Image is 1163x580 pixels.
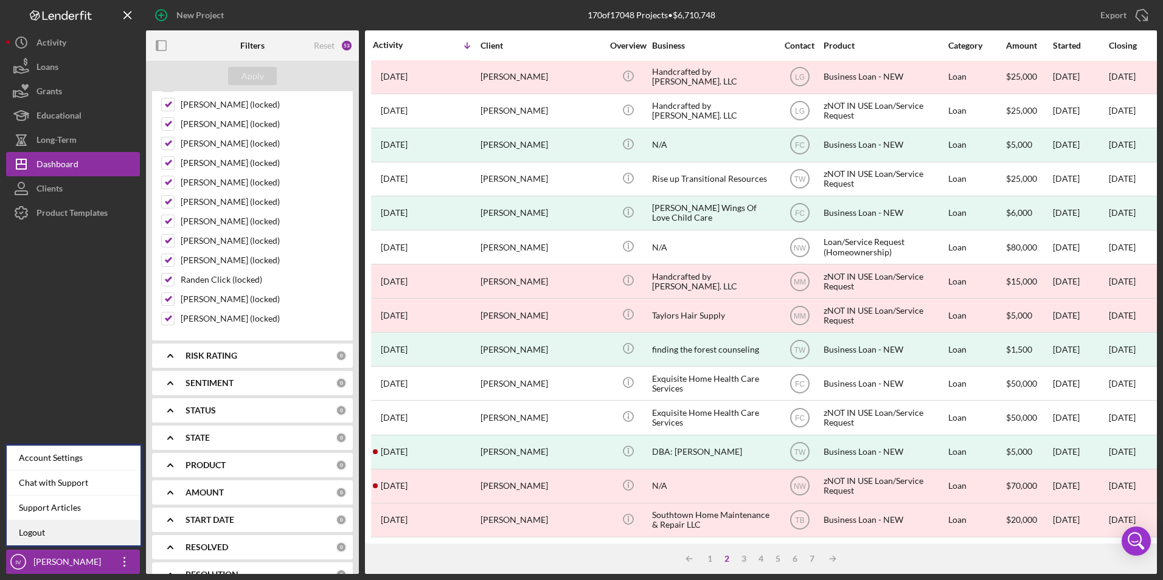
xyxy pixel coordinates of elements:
[652,231,774,263] div: N/A
[336,460,347,471] div: 0
[794,243,807,252] text: NW
[652,61,774,93] div: Handcrafted by [PERSON_NAME]. LLC
[481,504,602,536] div: [PERSON_NAME]
[1006,470,1052,502] div: $70,000
[381,379,408,388] time: 2024-01-17 13:44
[824,299,945,331] div: zNOT IN USE Loan/Service Request
[373,40,426,50] div: Activity
[381,243,408,252] time: 2024-02-14 12:46
[186,433,210,443] b: STATE
[652,299,774,331] div: Taylors Hair Supply
[36,201,108,228] div: Product Templates
[1006,197,1052,229] div: $6,000
[381,174,408,184] time: 2024-03-13 20:56
[1053,299,1108,331] div: [DATE]
[948,333,1005,365] div: Loan
[1109,105,1136,116] time: [DATE]
[804,554,821,564] div: 7
[824,61,945,93] div: Business Loan - NEW
[824,41,945,50] div: Product
[481,163,602,195] div: [PERSON_NAME]
[481,367,602,399] div: [PERSON_NAME]
[652,333,774,365] div: finding the forest counseling
[1053,163,1108,195] div: [DATE]
[794,448,805,457] text: TW
[718,554,735,564] div: 2
[1006,504,1052,536] div: $20,000
[481,95,602,127] div: [PERSON_NAME]
[1006,231,1052,263] div: $80,000
[795,141,805,150] text: FC
[824,95,945,127] div: zNOT IN USE Loan/Service Request
[381,481,408,491] time: 2023-11-22 09:52
[1109,276,1136,286] time: [DATE]
[794,107,804,116] text: LG
[824,504,945,536] div: Business Loan - NEW
[481,197,602,229] div: [PERSON_NAME]
[36,152,78,179] div: Dashboard
[6,128,140,152] button: Long-Term
[1109,480,1136,491] time: [DATE]
[652,129,774,161] div: N/A
[795,209,805,218] text: FC
[777,41,822,50] div: Contact
[181,293,344,305] label: [PERSON_NAME] (locked)
[652,470,774,502] div: N/A
[6,152,140,176] button: Dashboard
[381,72,408,81] time: 2024-03-28 17:24
[948,163,1005,195] div: Loan
[6,30,140,55] button: Activity
[6,55,140,79] button: Loans
[1006,265,1052,297] div: $15,000
[1053,231,1108,263] div: [DATE]
[481,61,602,93] div: [PERSON_NAME]
[1109,345,1136,354] div: [DATE]
[1100,3,1127,27] div: Export
[1053,129,1108,161] div: [DATE]
[652,95,774,127] div: Handcrafted by [PERSON_NAME]. LLC
[824,163,945,195] div: zNOT IN USE Loan/Service Request
[481,333,602,365] div: [PERSON_NAME]
[181,312,344,325] label: [PERSON_NAME] (locked)
[824,367,945,399] div: Business Loan - NEW
[652,401,774,433] div: Exquisite Home Health Care Services
[481,41,602,50] div: Client
[228,67,277,85] button: Apply
[1109,310,1136,320] time: [DATE]
[948,401,1005,433] div: Loan
[181,274,344,286] label: Randen Click (locked)
[948,41,1005,50] div: Category
[1053,61,1108,93] div: [DATE]
[1109,140,1136,150] div: [DATE]
[701,554,718,564] div: 1
[794,175,805,184] text: TW
[7,446,141,471] div: Account Settings
[36,30,66,58] div: Activity
[7,471,141,495] div: Chat with Support
[7,495,141,520] a: Support Articles
[948,95,1005,127] div: Loan
[1006,95,1052,127] div: $25,000
[1006,61,1052,93] div: $25,000
[341,40,353,52] div: 53
[794,277,806,286] text: MM
[652,265,774,297] div: Handcrafted by [PERSON_NAME]. LLC
[6,201,140,225] button: Product Templates
[6,176,140,201] button: Clients
[186,378,234,388] b: SENTIMENT
[146,3,236,27] button: New Project
[824,436,945,468] div: Business Loan - NEW
[1053,504,1108,536] div: [DATE]
[824,265,945,297] div: zNOT IN USE Loan/Service Request
[652,197,774,229] div: [PERSON_NAME] Wings Of Love Child Care
[381,277,408,286] time: 2024-01-25 17:19
[481,129,602,161] div: [PERSON_NAME]
[1109,71,1136,81] time: [DATE]
[336,378,347,388] div: 0
[795,414,805,423] text: FC
[794,311,806,320] text: MM
[241,67,264,85] div: Apply
[6,79,140,103] button: Grants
